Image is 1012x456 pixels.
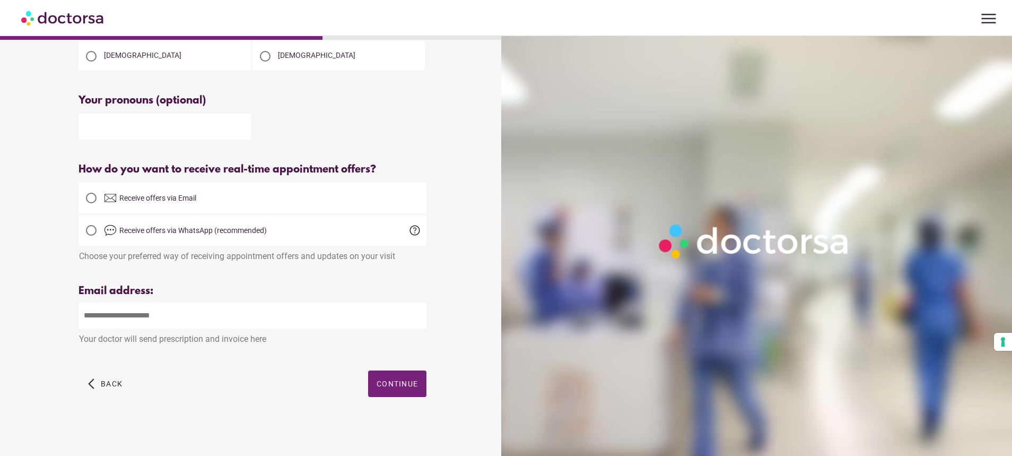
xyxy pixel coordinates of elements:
[994,333,1012,351] button: Your consent preferences for tracking technologies
[104,192,117,204] img: email
[78,164,426,176] div: How do you want to receive real-time appointment offers?
[78,285,426,297] div: Email address:
[78,246,426,261] div: Choose your preferred way of receiving appointment offers and updates on your visit
[278,51,355,59] span: [DEMOGRAPHIC_DATA]
[78,94,426,107] div: Your pronouns (optional)
[101,380,123,388] span: Back
[408,224,421,237] span: help
[368,371,426,397] button: Continue
[104,51,181,59] span: [DEMOGRAPHIC_DATA]
[78,329,426,344] div: Your doctor will send prescription and invoice here
[979,8,999,29] span: menu
[119,194,196,202] span: Receive offers via Email
[21,6,105,30] img: Doctorsa.com
[84,371,127,397] button: arrow_back_ios Back
[377,380,418,388] span: Continue
[653,219,856,264] img: Logo-Doctorsa-trans-White-partial-flat.png
[104,224,117,237] img: chat
[119,226,267,235] span: Receive offers via WhatsApp (recommended)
